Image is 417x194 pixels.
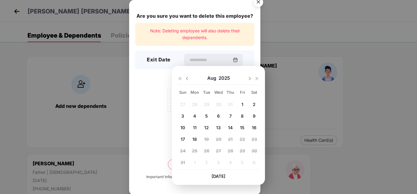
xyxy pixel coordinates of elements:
div: Note: Deleting employee will also delete their dependents. [135,23,254,46]
span: 2 [253,102,256,107]
span: 10 [180,125,185,130]
span: 13 [216,125,221,130]
span: Aug [207,75,219,81]
span: 3 [181,113,184,119]
img: svg+xml;base64,PHN2ZyBpZD0iRHJvcGRvd24tMzJ4MzIiIHhtbG5zPSJodHRwOi8vd3d3LnczLm9yZy8yMDAwL3N2ZyIgd2... [247,76,252,81]
span: 2025 [219,75,230,81]
div: Sat [249,90,259,95]
span: 1 [241,102,243,107]
div: Are you sure you want to delete this employee? [135,12,254,20]
div: Thu [225,90,236,95]
span: 11 [193,125,197,130]
div: Sun [177,90,188,95]
div: Mon [189,90,200,95]
h3: Exit Date [147,56,171,64]
span: 18 [192,137,197,142]
img: svg+xml;base64,PHN2ZyBpZD0iQ2FsZW5kYXItMzJ4MzIiIHhtbG5zPSJodHRwOi8vd3d3LnczLm9yZy8yMDAwL3N2ZyIgd2... [233,57,238,62]
span: 9 [253,113,256,119]
div: Important! Information once deleted, can’t be recovered. [146,174,243,180]
span: [DATE] [212,174,225,179]
span: 16 [252,125,256,130]
span: 4 [193,113,196,119]
img: svg+xml;base64,PHN2ZyB4bWxucz0iaHR0cDovL3d3dy53My5vcmcvMjAwMC9zdmciIHdpZHRoPSIxNiIgaGVpZ2h0PSIxNi... [177,76,182,81]
span: 6 [217,113,220,119]
span: 5 [205,113,208,119]
img: svg+xml;base64,PHN2ZyB4bWxucz0iaHR0cDovL3d3dy53My5vcmcvMjAwMC9zdmciIHdpZHRoPSIxNiIgaGVpZ2h0PSIxNi... [255,76,259,81]
div: Tue [201,90,212,95]
span: 8 [241,113,244,119]
span: 17 [181,137,185,142]
span: 15 [240,125,245,130]
span: 14 [228,125,233,130]
div: Fri [237,90,248,95]
img: svg+xml;base64,PHN2ZyBpZD0iRHJvcGRvd24tMzJ4MzIiIHhtbG5zPSJodHRwOi8vd3d3LnczLm9yZy8yMDAwL3N2ZyIgd2... [185,76,190,81]
img: svg+xml;base64,PHN2ZyB4bWxucz0iaHR0cDovL3d3dy53My5vcmcvMjAwMC9zdmciIHdpZHRoPSIyMjQiIGhlaWdodD0iMT... [161,86,229,134]
button: Delete permanently [168,159,222,170]
div: Wed [213,90,224,95]
span: 7 [229,113,232,119]
span: 12 [204,125,209,130]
